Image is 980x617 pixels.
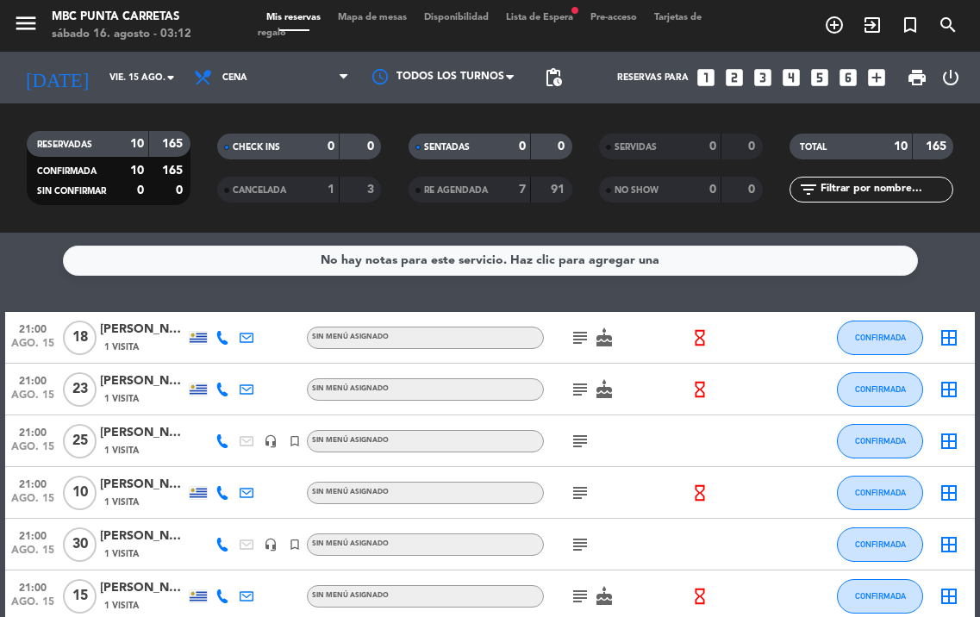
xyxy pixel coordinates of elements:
i: border_all [939,534,959,555]
span: 1 Visita [104,340,139,354]
strong: 3 [367,184,378,196]
span: Sin menú asignado [312,385,389,392]
span: Sin menú asignado [312,592,389,599]
span: 25 [63,424,97,458]
i: add_circle_outline [824,15,845,35]
i: search [938,15,958,35]
span: 21:00 [11,473,54,493]
i: subject [570,327,590,348]
button: CONFIRMADA [837,527,923,562]
strong: 165 [162,138,186,150]
i: headset_mic [264,538,278,552]
span: ago. 15 [11,390,54,409]
span: Sin menú asignado [312,489,389,495]
i: looks_two [723,66,746,89]
div: MBC Punta Carretas [52,9,191,26]
span: Lista de Espera [497,13,582,22]
strong: 0 [367,140,378,153]
span: CONFIRMADA [855,539,906,549]
i: arrow_drop_down [160,67,181,88]
i: turned_in_not [288,538,302,552]
i: exit_to_app [862,15,883,35]
strong: 0 [748,184,758,196]
strong: 165 [926,140,950,153]
span: Mapa de mesas [329,13,415,22]
i: hourglass_empty [690,380,709,399]
i: menu [13,10,39,36]
span: 21:00 [11,525,54,545]
strong: 0 [709,184,716,196]
div: [PERSON_NAME] [100,423,186,443]
button: CONFIRMADA [837,321,923,355]
span: 1 Visita [104,547,139,561]
i: subject [570,431,590,452]
span: 23 [63,372,97,407]
span: CONFIRMADA [855,333,906,342]
i: border_all [939,379,959,400]
div: [PERSON_NAME] [100,320,186,340]
span: RE AGENDADA [424,186,488,195]
span: SENTADAS [424,143,470,152]
div: [PERSON_NAME] [100,475,186,495]
i: border_all [939,431,959,452]
button: menu [13,10,39,42]
i: filter_list [798,179,819,200]
span: Sin menú asignado [312,333,389,340]
strong: 0 [137,184,144,196]
strong: 10 [130,138,144,150]
span: CHECK INS [233,143,280,152]
div: [PERSON_NAME] [100,371,186,391]
button: CONFIRMADA [837,476,923,510]
div: No hay notas para este servicio. Haz clic para agregar una [321,251,659,271]
span: 1 Visita [104,495,139,509]
i: looks_6 [837,66,859,89]
i: hourglass_empty [690,587,709,606]
i: border_all [939,327,959,348]
strong: 1 [328,184,334,196]
div: sábado 16. agosto - 03:12 [52,26,191,43]
span: print [907,67,927,88]
span: 21:00 [11,370,54,390]
button: CONFIRMADA [837,579,923,614]
i: subject [570,534,590,555]
span: CONFIRMADA [855,436,906,446]
span: 1 Visita [104,444,139,458]
span: CANCELADA [233,186,286,195]
i: looks_5 [808,66,831,89]
span: 30 [63,527,97,562]
strong: 91 [551,184,568,196]
i: [DATE] [13,59,101,97]
i: hourglass_empty [690,328,709,347]
span: ago. 15 [11,338,54,358]
span: Mis reservas [258,13,329,22]
strong: 0 [709,140,716,153]
i: border_all [939,586,959,607]
span: RESERVADAS [37,140,92,149]
strong: 10 [130,165,144,177]
i: cake [594,379,615,400]
i: add_box [865,66,888,89]
span: SERVIDAS [615,143,657,152]
i: cake [594,327,615,348]
span: fiber_manual_record [570,5,580,16]
strong: 10 [894,140,908,153]
span: CONFIRMADA [855,488,906,497]
strong: 0 [328,140,334,153]
strong: 0 [748,140,758,153]
span: ago. 15 [11,493,54,513]
span: 21:00 [11,421,54,441]
button: CONFIRMADA [837,424,923,458]
div: LOG OUT [934,52,967,103]
span: CONFIRMADA [855,591,906,601]
div: [PERSON_NAME] [100,527,186,546]
span: NO SHOW [615,186,659,195]
i: turned_in_not [900,15,921,35]
i: power_settings_new [940,67,961,88]
span: CONFIRMADA [855,384,906,394]
span: Cena [222,72,247,83]
i: subject [570,483,590,503]
span: SIN CONFIRMAR [37,187,106,196]
span: 1 Visita [104,392,139,406]
span: TOTAL [800,143,827,152]
strong: 165 [162,165,186,177]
